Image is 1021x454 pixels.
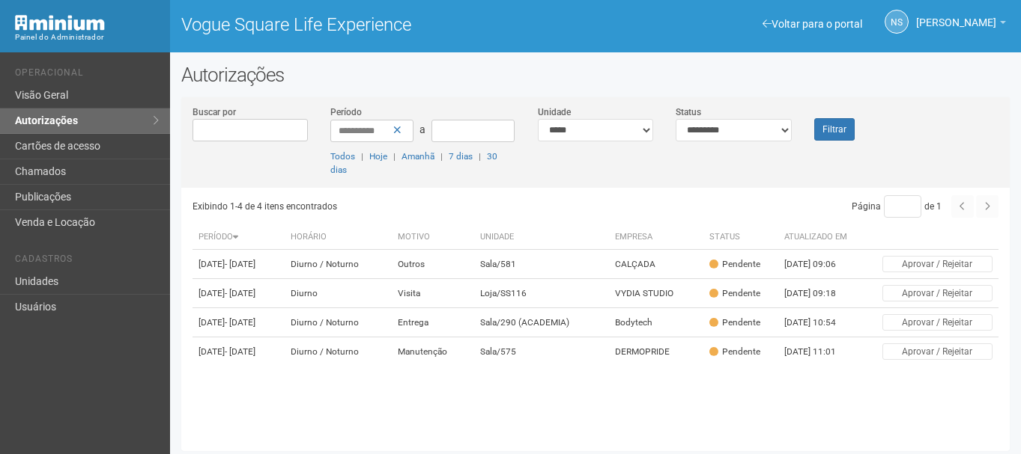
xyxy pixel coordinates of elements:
span: Nicolle Silva [916,2,996,28]
a: Voltar para o portal [763,18,862,30]
a: NS [885,10,909,34]
button: Filtrar [814,118,855,141]
td: Diurno / Noturno [285,250,392,279]
td: DERMOPRIDE [609,337,703,366]
div: Exibindo 1-4 de 4 itens encontrados [193,195,590,218]
td: [DATE] [193,308,285,337]
h1: Vogue Square Life Experience [181,15,584,34]
button: Aprovar / Rejeitar [882,285,993,301]
td: [DATE] [193,337,285,366]
td: Sala/290 (ACADEMIA) [474,308,609,337]
th: Período [193,225,285,250]
button: Aprovar / Rejeitar [882,256,993,272]
div: Pendente [709,287,760,300]
a: [PERSON_NAME] [916,19,1006,31]
span: | [361,151,363,162]
span: - [DATE] [225,346,255,357]
td: Sala/581 [474,250,609,279]
button: Aprovar / Rejeitar [882,343,993,360]
a: Hoje [369,151,387,162]
td: Visita [392,279,474,308]
th: Horário [285,225,392,250]
td: [DATE] 10:54 [778,308,861,337]
td: Diurno [285,279,392,308]
td: [DATE] 09:18 [778,279,861,308]
th: Status [703,225,778,250]
span: - [DATE] [225,317,255,328]
div: Painel do Administrador [15,31,159,44]
span: a [419,123,425,135]
a: 7 dias [449,151,473,162]
td: [DATE] [193,250,285,279]
td: Sala/575 [474,337,609,366]
img: Minium [15,15,105,31]
th: Unidade [474,225,609,250]
span: - [DATE] [225,259,255,269]
label: Unidade [538,105,571,119]
span: | [479,151,481,162]
span: | [393,151,396,162]
th: Atualizado em [778,225,861,250]
td: [DATE] 11:01 [778,337,861,366]
td: [DATE] [193,279,285,308]
span: Página de 1 [852,201,942,212]
li: Cadastros [15,254,159,269]
div: Pendente [709,258,760,271]
td: Outros [392,250,474,279]
li: Operacional [15,67,159,83]
td: VYDIA STUDIO [609,279,703,308]
th: Empresa [609,225,703,250]
td: Bodytech [609,308,703,337]
a: Amanhã [402,151,434,162]
h2: Autorizações [181,64,1010,86]
td: [DATE] 09:06 [778,250,861,279]
div: Pendente [709,316,760,329]
th: Motivo [392,225,474,250]
td: Diurno / Noturno [285,337,392,366]
a: Todos [330,151,355,162]
td: CALÇADA [609,250,703,279]
span: - [DATE] [225,288,255,298]
label: Período [330,105,362,119]
button: Aprovar / Rejeitar [882,314,993,331]
label: Buscar por [193,105,236,119]
label: Status [676,105,701,119]
div: Pendente [709,346,760,358]
td: Diurno / Noturno [285,308,392,337]
td: Loja/SS116 [474,279,609,308]
td: Entrega [392,308,474,337]
span: | [440,151,443,162]
td: Manutenção [392,337,474,366]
